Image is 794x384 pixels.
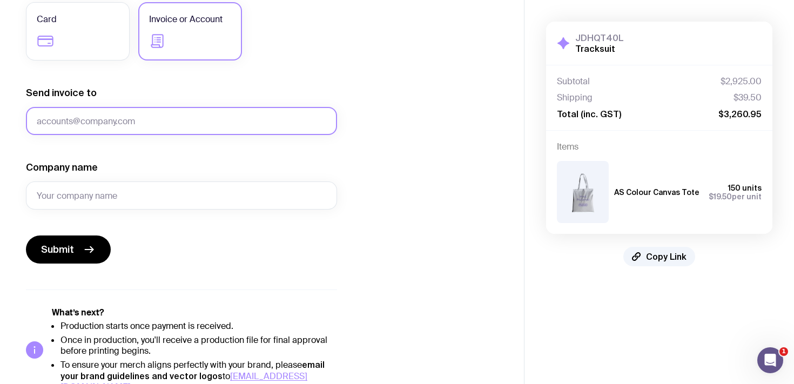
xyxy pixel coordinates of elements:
span: $39.50 [734,92,762,103]
span: $2,925.00 [721,76,762,87]
li: Production starts once payment is received. [60,321,337,332]
h3: JDHQT40L [575,32,623,43]
span: Subtotal [557,76,590,87]
span: Shipping [557,92,593,103]
span: Invoice or Account [149,13,223,26]
span: Card [37,13,57,26]
button: Submit [26,235,111,264]
span: Submit [41,243,74,256]
span: 150 units [728,184,762,192]
h5: What’s next? [52,307,337,318]
input: Your company name [26,181,337,210]
h2: Tracksuit [575,43,623,54]
label: Company name [26,161,98,174]
iframe: Intercom live chat [757,347,783,373]
li: Once in production, you'll receive a production file for final approval before printing begins. [60,335,337,356]
span: 1 [779,347,788,356]
button: Copy Link [623,247,695,266]
label: Send invoice to [26,86,97,99]
span: $3,260.95 [718,109,762,119]
h3: AS Colour Canvas Tote [614,188,699,197]
h4: Items [557,142,762,152]
span: $19.50 [709,192,732,201]
span: Total (inc. GST) [557,109,621,119]
span: Copy Link [646,251,687,262]
span: per unit [709,192,762,201]
input: accounts@company.com [26,107,337,135]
